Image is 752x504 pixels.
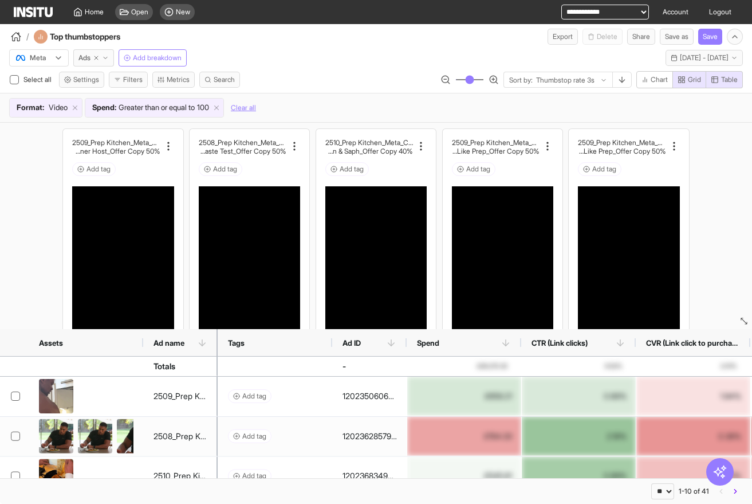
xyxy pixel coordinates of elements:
[672,71,706,88] button: Grid
[242,392,266,401] span: Add tag
[342,465,397,487] div: 120236834925360667
[688,75,701,84] span: Grid
[636,71,673,88] button: Chart
[509,76,533,85] span: Sort by:
[582,29,623,45] span: You cannot delete a preset report.
[34,30,151,44] div: Top thumbstoppers
[199,72,240,88] button: Search
[646,338,740,347] span: CVR (Link click to purchase)
[131,7,148,17] span: Open
[242,432,266,441] span: Add tag
[407,329,521,356] div: Spend
[340,165,364,174] span: Add tag
[153,465,207,487] div: 2510_Prep Kitchen_Meta_Conversions_Advantage Shopping Ambassadors_Video_Partnership Ads_Saph_Dan ...
[466,165,490,174] span: Add tag
[721,75,738,84] span: Table
[228,429,271,443] button: Add tag
[636,329,750,356] div: CVR (Link click to purchase)
[39,338,63,347] span: Assets
[49,102,68,114] span: Video
[197,102,209,114] span: 100
[72,138,160,155] div: 2509_Prep Kitchen_Meta_Conversions_Advantage Shopping Ambassadors_Video_Partnership Ads_Armz_Dinn...
[119,102,195,114] span: Greater than or equal to
[231,98,256,118] button: Clear all
[342,338,361,347] span: Ad ID
[325,138,413,147] h2: 2510_Prep Kitchen_Meta_Conversions_Advantage Shopping Ambas
[342,385,397,407] div: 120235060631560667
[417,338,439,347] span: Spend
[627,29,655,45] button: Share
[153,338,184,347] span: Ad name
[50,31,151,42] h4: Top thumbstoppers
[342,425,397,447] div: 120236285792910667
[578,138,666,155] div: 2509_Prep Kitchen_Meta_Conversions_Meal Prep_Video_Ambassador_EH_Sound Like Prep_Offer Copy 50%
[153,425,207,447] div: 2508_Prep Kitchen_Meta_Conversions_Web Visitor Retargeting_Video_Ambassador_AJ_Taste Test_Offer C...
[143,329,218,356] div: Ad name
[86,165,111,174] span: Add tag
[199,138,286,155] div: 2508_Prep Kitchen_Meta_Conversions_Web Visitor Retargeting_Video_Ambassador_AJ_Taste Test_Offer C...
[452,138,540,147] h2: 2509_Prep Kitchen_Meta_Conversions_American Express Vert
[73,49,114,67] button: Ads
[73,75,99,84] span: Settings
[9,30,29,44] button: /
[578,162,621,176] button: Add tag
[85,99,223,117] div: Spend:Greater than or equal to100
[698,29,722,45] button: Save
[14,7,53,17] img: Logo
[666,50,743,66] button: [DATE] - [DATE]
[109,72,148,88] button: Filters
[548,29,578,45] button: Export
[531,338,588,347] span: CTR (Link clicks)
[228,469,271,483] button: Add tag
[452,162,495,176] button: Add tag
[119,49,187,67] button: Add breakdown
[680,53,729,62] span: [DATE] - [DATE]
[578,138,666,147] h2: 2509_Prep Kitchen_Meta_Conversions_Meal Prep_Vid
[332,329,407,356] div: Ad ID
[660,29,694,45] button: Save as
[199,162,242,176] button: Add tag
[582,29,623,45] button: Delete
[228,389,271,403] button: Add tag
[199,138,286,147] h2: 2508_Prep Kitchen_Meta_Conversions_Web Visitor Retar
[521,329,636,356] div: CTR (Link clicks)
[72,138,160,147] h2: 2509_Prep Kitchen_Meta_Conversions_Advantage Shopping Ambass
[342,357,346,376] div: -
[59,72,104,88] button: Settings
[214,75,235,84] span: Search
[176,7,190,17] span: New
[133,53,182,62] span: Add breakdown
[651,75,668,84] span: Chart
[325,162,369,176] button: Add tag
[72,162,116,176] button: Add tag
[578,147,666,155] h2: eo_Ambassador_EH_Sound Like Prep_Offer Copy 50%
[242,471,266,480] span: Add tag
[213,165,237,174] span: Add tag
[452,138,540,155] div: 2509_Prep Kitchen_Meta_Conversions_American Express Vertical_Video_Ambassador_EH_Sound Like Prep_...
[10,99,82,117] div: Format:Video
[228,338,245,347] span: Tags
[17,102,44,114] span: Format :
[26,31,29,42] span: /
[706,71,743,88] button: Table
[78,53,90,62] span: Ads
[92,102,116,114] span: Spend :
[23,75,54,84] span: Select all
[592,165,616,174] span: Add tag
[679,487,709,496] div: 1-10 of 41
[325,138,413,155] div: 2510_Prep Kitchen_Meta_Conversions_Advantage Shopping Ambassadors_Video_Partnership Ads_Saph_Dan ...
[153,385,207,407] div: 2509_Prep Kitchen_Meta_Conversions_Advantage Shopping Ambassadors_Video_Partnership Ads_Armz_Dinn...
[452,147,540,155] h2: ical_Video_Ambassador_EH_Sound Like Prep_Offer Copy 50%
[85,7,104,17] span: Home
[325,147,413,155] h2: sadors_Video_Partnership Ads_Saph_Dan & Saph_Offer Copy 40%
[199,147,286,155] h2: geting_Video_Ambassador_AJ_Taste Test_Offer Copy 50%
[152,72,195,88] button: Metrics
[153,357,175,376] div: Totals
[72,147,160,155] h2: adors_Video_Partnership Ads_Armz_Dinner Host_Offer Copy 50%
